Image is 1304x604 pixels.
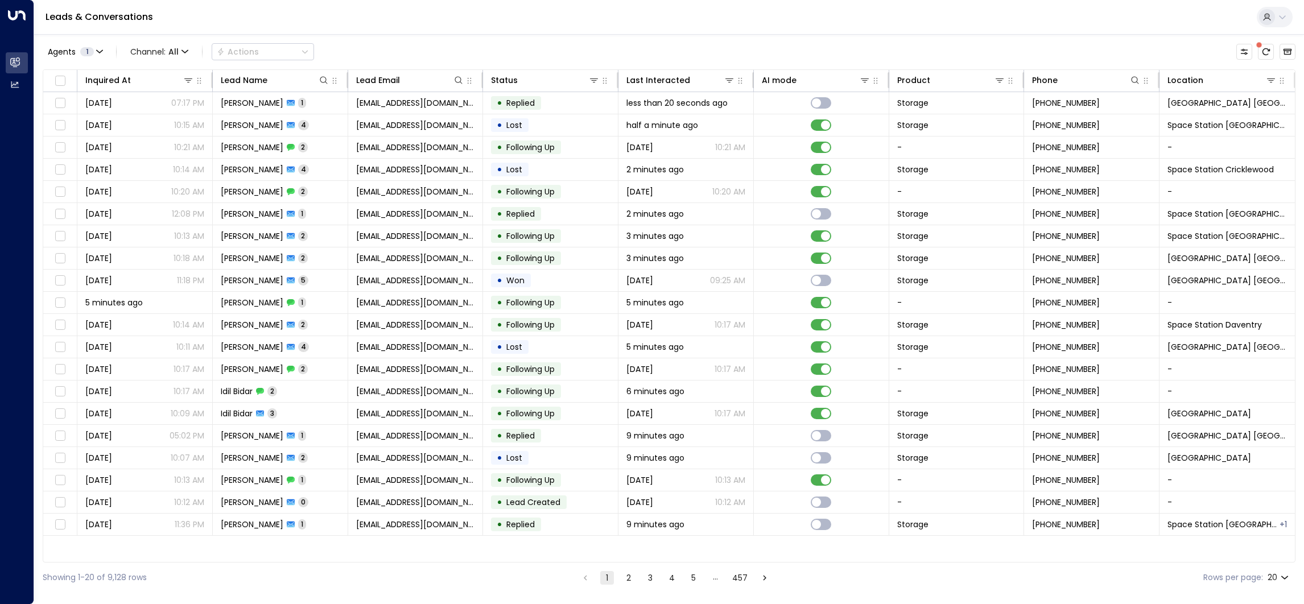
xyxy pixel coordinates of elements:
[221,519,283,530] span: Sharjeel Ahmad
[53,185,67,199] span: Toggle select row
[1032,363,1100,375] span: +447868711476
[298,120,309,130] span: 4
[174,497,204,508] p: 10:12 AM
[1167,341,1287,353] span: Space Station Castle Bromwich
[889,380,1025,402] td: -
[497,404,502,423] div: •
[626,408,653,419] span: Aug 22, 2025
[46,10,153,23] a: Leads & Conversations
[626,319,653,330] span: Yesterday
[1032,97,1100,109] span: +447459012298
[53,274,67,288] span: Toggle select row
[626,164,684,175] span: 2 minutes ago
[712,186,745,197] p: 10:20 AM
[1280,519,1287,530] div: Space Station Kings Heath
[626,497,653,508] span: Aug 14, 2025
[267,386,277,396] span: 2
[1159,358,1295,380] td: -
[626,208,684,220] span: 2 minutes ago
[715,319,745,330] p: 10:17 AM
[1032,253,1100,264] span: +447518113012
[356,164,475,175] span: torshie.t@outlook.com
[626,73,690,87] div: Last Interacted
[506,363,555,375] span: Following Up
[53,96,67,110] span: Toggle select row
[1280,44,1295,60] button: Archived Leads
[53,251,67,266] span: Toggle select row
[356,452,475,464] span: Edurridge93@gmail.com
[53,140,67,155] span: Toggle select row
[221,341,283,353] span: John Tavilla
[176,341,204,353] p: 10:11 AM
[221,73,329,87] div: Lead Name
[626,230,684,242] span: 3 minutes ago
[85,452,112,464] span: Aug 14, 2025
[298,453,308,462] span: 2
[85,253,112,264] span: Yesterday
[497,138,502,157] div: •
[506,186,555,197] span: Following Up
[1167,319,1262,330] span: Space Station Daventry
[85,341,112,353] span: Aug 14, 2025
[1032,164,1100,175] span: +447710535532
[626,73,735,87] div: Last Interacted
[1167,73,1277,87] div: Location
[897,519,929,530] span: Storage
[171,452,204,464] p: 10:07 AM
[600,571,614,585] button: page 1
[506,297,555,308] span: Following Up
[497,382,502,401] div: •
[298,497,308,507] span: 0
[43,572,147,584] div: Showing 1-20 of 9,128 rows
[626,97,728,109] span: less than 20 seconds ago
[626,297,684,308] span: 5 minutes ago
[762,73,870,87] div: AI mode
[221,119,283,131] span: Eileen Pearson
[897,319,929,330] span: Storage
[85,474,112,486] span: Aug 20, 2025
[897,97,929,109] span: Storage
[889,181,1025,202] td: -
[85,497,112,508] span: Aug 14, 2025
[221,275,283,286] span: Helen Bradley
[626,430,684,441] span: 9 minutes ago
[298,320,308,329] span: 2
[53,229,67,243] span: Toggle select row
[1167,275,1287,286] span: Space Station Uxbridge
[1159,469,1295,491] td: -
[212,43,314,60] button: Actions
[53,407,67,421] span: Toggle select row
[85,430,112,441] span: Yesterday
[626,474,653,486] span: Aug 20, 2025
[53,518,67,532] span: Toggle select row
[221,97,283,109] span: Ayesha Bibi
[221,474,283,486] span: Elsa Durridge
[298,187,308,196] span: 2
[173,164,204,175] p: 10:14 AM
[356,474,475,486] span: Edurridge93@gmail.com
[626,275,653,286] span: Yesterday
[298,142,308,152] span: 2
[506,253,555,264] span: Following Up
[212,43,314,60] div: Button group with a nested menu
[1032,341,1100,353] span: +447868711476
[715,142,745,153] p: 10:21 AM
[171,408,204,419] p: 10:09 AM
[53,451,67,465] span: Toggle select row
[897,119,929,131] span: Storage
[221,363,283,375] span: John Tavilla
[1167,208,1287,220] span: Space Station Wakefield
[730,571,750,585] button: Go to page 457
[53,118,67,133] span: Toggle select row
[1032,452,1100,464] span: +447956346859
[1159,380,1295,402] td: -
[506,430,535,441] span: Replied
[356,253,475,264] span: hbradley491@gmail.com
[491,73,518,87] div: Status
[1032,275,1100,286] span: +447518113012
[1268,569,1291,586] div: 20
[715,363,745,375] p: 10:17 AM
[897,341,929,353] span: Storage
[174,253,204,264] p: 10:18 AM
[626,142,653,153] span: Aug 20, 2025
